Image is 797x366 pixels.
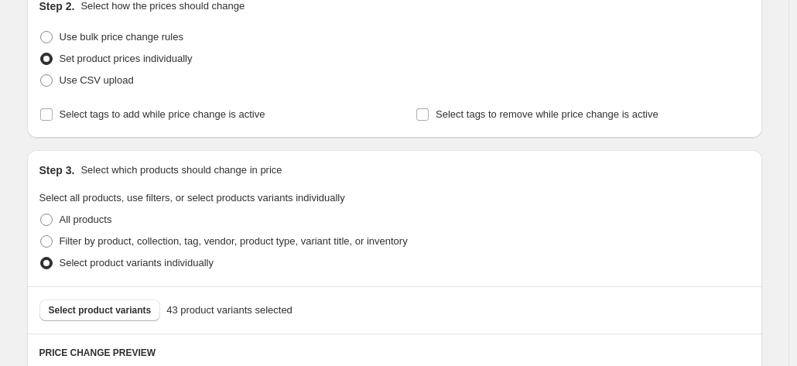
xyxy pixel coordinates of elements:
span: 43 product variants selected [166,303,292,318]
h2: Step 3. [39,162,75,178]
span: Set product prices individually [60,53,193,64]
span: Select tags to remove while price change is active [436,108,658,120]
p: Select which products should change in price [80,162,282,178]
span: Use bulk price change rules [60,31,183,43]
span: Use CSV upload [60,74,134,86]
button: Select product variants [39,299,161,321]
span: Select tags to add while price change is active [60,108,265,120]
h6: PRICE CHANGE PREVIEW [39,347,750,359]
span: Select all products, use filters, or select products variants individually [39,192,345,204]
span: Select product variants individually [60,257,214,269]
span: All products [60,214,112,225]
span: Filter by product, collection, tag, vendor, product type, variant title, or inventory [60,235,408,247]
span: Select product variants [49,304,152,316]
